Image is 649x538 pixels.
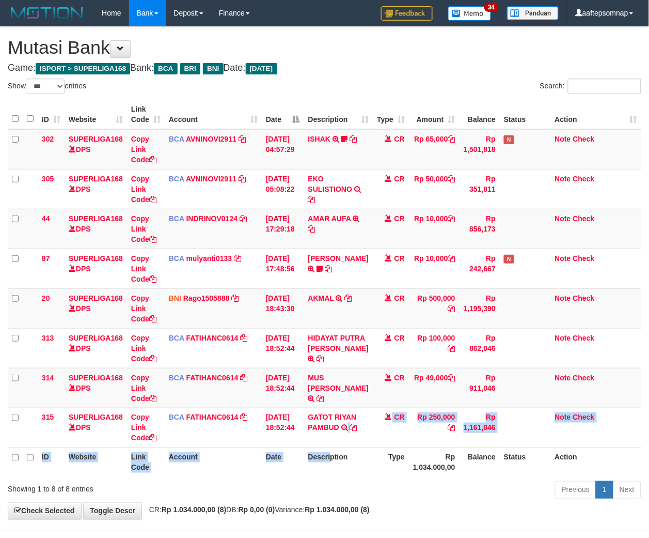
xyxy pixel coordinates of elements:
td: DPS [65,249,127,288]
a: FATIHANC0614 [186,334,239,342]
th: Website: activate to sort column ascending [65,100,127,129]
td: [DATE] 17:48:56 [262,249,304,288]
span: BNI [169,294,181,302]
h1: Mutasi Bank [8,37,641,58]
a: SUPERLIGA168 [69,294,123,302]
th: Description [304,448,373,477]
a: Note [555,135,571,143]
a: Copy Link Code [131,214,156,243]
a: Copy Rp 49,000 to clipboard [448,374,455,382]
img: Feedback.jpg [381,6,433,21]
strong: Rp 0,00 (0) [239,506,275,514]
td: Rp 856,173 [460,209,500,249]
span: BNI [203,63,223,74]
span: BCA [169,374,184,382]
a: Note [555,175,571,183]
span: 87 [42,254,50,263]
a: Note [555,214,571,223]
span: 313 [42,334,54,342]
a: Copy Link Code [131,374,156,403]
th: Action [551,448,641,477]
a: Copy Rp 250,000 to clipboard [448,424,455,432]
span: CR: DB: Variance: [144,506,370,514]
a: AKMAL [308,294,334,302]
a: Copy FATIHANC0614 to clipboard [240,413,247,422]
a: Copy MUS MAULANA OTTO S to clipboard [317,394,324,403]
a: AVNINOVI2911 [186,135,236,143]
td: Rp 10,000 [409,249,460,288]
span: 305 [42,175,54,183]
span: CR [394,175,405,183]
span: CR [394,254,405,263]
span: CR [394,294,405,302]
a: SUPERLIGA168 [69,254,123,263]
th: Website [65,448,127,477]
span: BCA [169,175,184,183]
a: Note [555,334,571,342]
img: Button%20Memo.svg [448,6,492,21]
span: 315 [42,413,54,422]
th: Amount: activate to sort column ascending [409,100,460,129]
a: Check [573,334,595,342]
a: Copy AKMAL to clipboard [345,294,352,302]
div: Showing 1 to 8 of 8 entries [8,480,263,495]
td: Rp 50,000 [409,169,460,209]
td: Rp 500,000 [409,288,460,328]
th: Link Code [127,448,165,477]
th: ID [38,448,65,477]
td: DPS [65,209,127,249]
a: Check [573,413,595,422]
a: AMAR AUFA [308,214,351,223]
td: DPS [65,328,127,368]
a: FATIHANC0614 [186,413,239,422]
input: Search: [568,79,641,94]
th: Date [262,448,304,477]
strong: Rp 1.034.000,00 (8) [162,506,226,514]
td: DPS [65,169,127,209]
a: Check [573,135,595,143]
a: Copy mulyanti0133 to clipboard [234,254,241,263]
span: ISPORT > SUPERLIGA168 [36,63,130,74]
td: Rp 351,811 [460,169,500,209]
a: Check [573,175,595,183]
a: Previous [555,481,596,499]
td: Rp 242,667 [460,249,500,288]
a: mulyanti0133 [186,254,232,263]
th: Status [500,100,551,129]
a: Copy Link Code [131,413,156,442]
a: Copy AMAR AUFA to clipboard [308,225,315,233]
span: Has Note [504,135,514,144]
h4: Game: Bank: Date: [8,63,641,73]
span: BCA [169,254,184,263]
span: CR [394,374,405,382]
td: [DATE] 05:08:22 [262,169,304,209]
td: Rp 49,000 [409,368,460,408]
a: Copy Rp 65,000 to clipboard [448,135,455,143]
a: Copy Rago1505888 to clipboard [231,294,239,302]
a: Note [555,254,571,263]
td: DPS [65,129,127,170]
a: Check Selected [8,502,82,520]
th: Balance [460,100,500,129]
label: Show entries [8,79,86,94]
a: [PERSON_NAME] [308,254,369,263]
th: Type [373,448,409,477]
td: Rp 65,000 [409,129,460,170]
td: DPS [65,408,127,448]
th: Description: activate to sort column ascending [304,100,373,129]
span: 302 [42,135,54,143]
a: SUPERLIGA168 [69,374,123,382]
th: Action: activate to sort column ascending [551,100,641,129]
td: [DATE] 17:29:18 [262,209,304,249]
a: SUPERLIGA168 [69,135,123,143]
a: Copy Link Code [131,175,156,204]
a: Toggle Descr [83,502,142,520]
label: Search: [540,79,641,94]
a: MUS [PERSON_NAME] [308,374,369,392]
span: Has Note [504,255,514,264]
td: DPS [65,368,127,408]
a: SUPERLIGA168 [69,214,123,223]
a: Copy GATOT RIYAN PAMBUD to clipboard [350,424,357,432]
th: Balance [460,448,500,477]
a: Copy Link Code [131,135,156,164]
